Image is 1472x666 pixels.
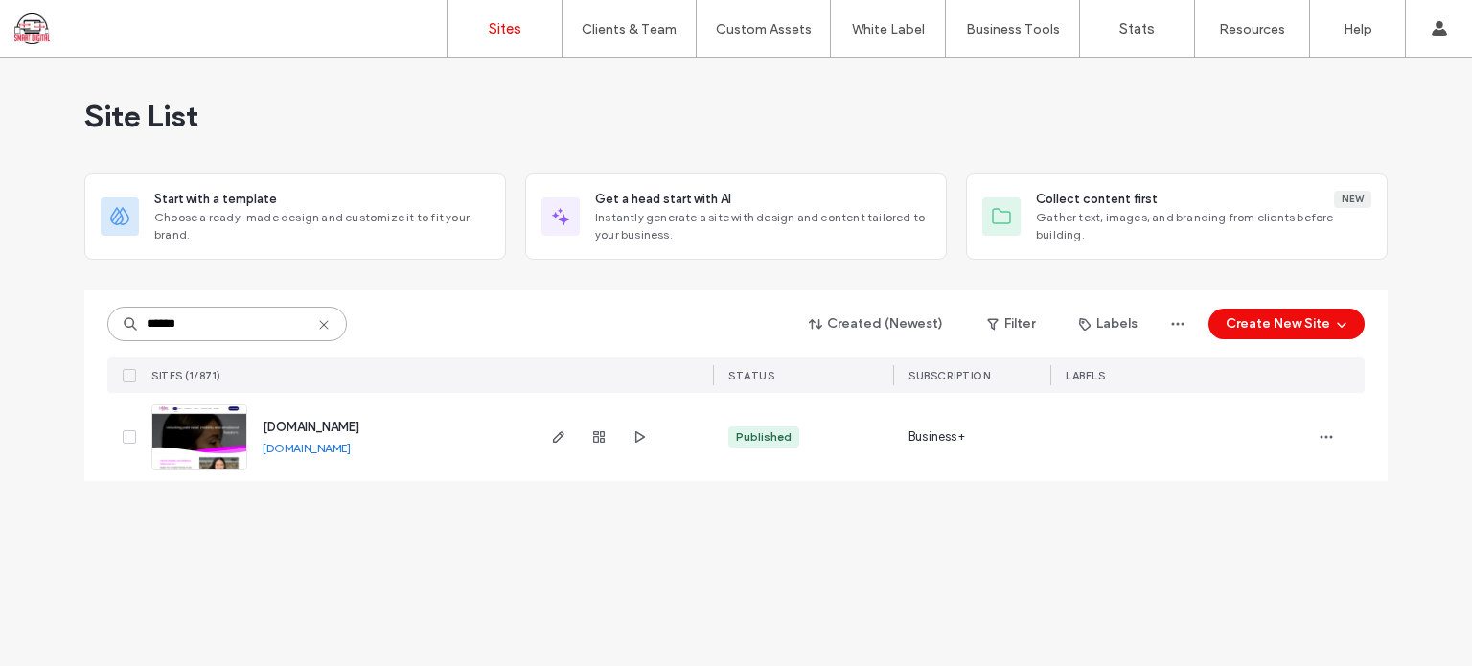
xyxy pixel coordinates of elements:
[154,190,277,209] span: Start with a template
[852,21,925,37] label: White Label
[1334,191,1371,208] div: New
[908,369,990,382] span: SUBSCRIPTION
[966,173,1388,260] div: Collect content firstNewGather text, images, and branding from clients before building.
[1119,20,1155,37] label: Stats
[1219,21,1285,37] label: Resources
[525,173,947,260] div: Get a head start with AIInstantly generate a site with design and content tailored to your business.
[968,309,1054,339] button: Filter
[1066,369,1105,382] span: LABELS
[84,97,198,135] span: Site List
[595,190,731,209] span: Get a head start with AI
[736,428,792,446] div: Published
[43,13,82,31] span: Help
[1062,309,1155,339] button: Labels
[489,20,521,37] label: Sites
[263,441,351,455] a: [DOMAIN_NAME]
[154,209,490,243] span: Choose a ready-made design and customize it to fit your brand.
[966,21,1060,37] label: Business Tools
[1344,21,1372,37] label: Help
[716,21,812,37] label: Custom Assets
[1036,209,1371,243] span: Gather text, images, and branding from clients before building.
[595,209,931,243] span: Instantly generate a site with design and content tailored to your business.
[151,369,221,382] span: SITES (1/871)
[908,427,965,447] span: Business+
[582,21,677,37] label: Clients & Team
[793,309,960,339] button: Created (Newest)
[728,369,774,382] span: STATUS
[263,420,359,434] a: [DOMAIN_NAME]
[1208,309,1365,339] button: Create New Site
[84,173,506,260] div: Start with a templateChoose a ready-made design and customize it to fit your brand.
[1036,190,1158,209] span: Collect content first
